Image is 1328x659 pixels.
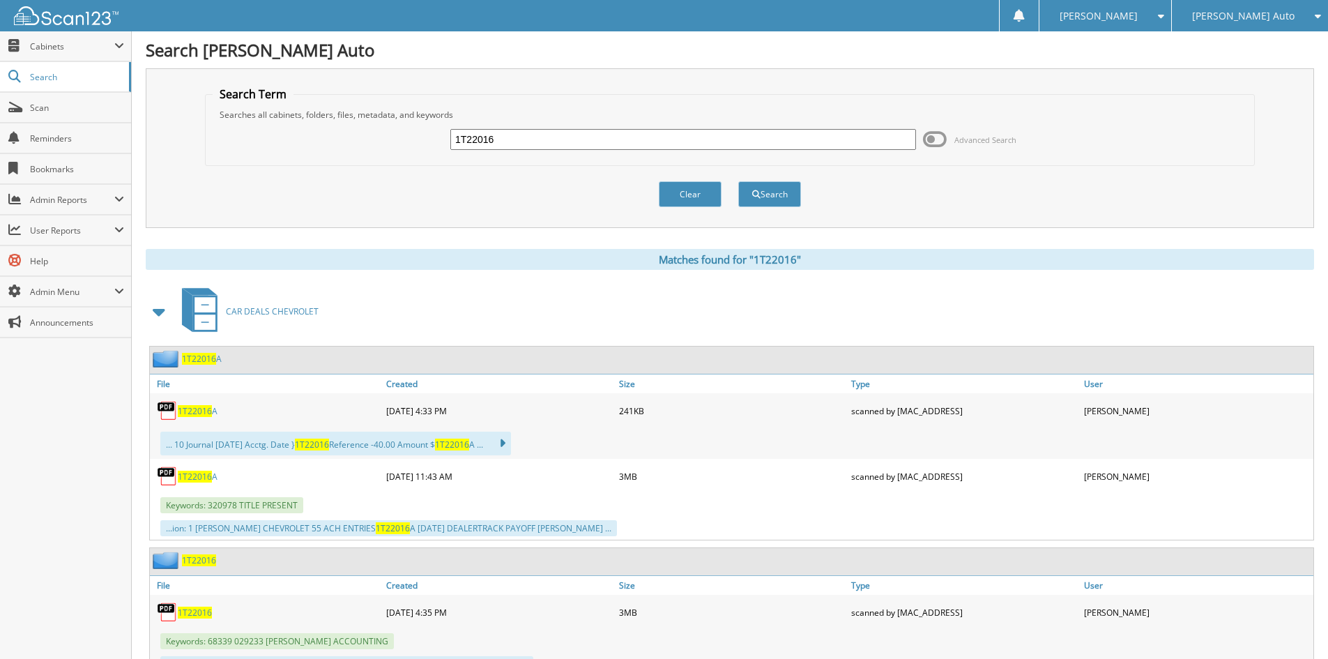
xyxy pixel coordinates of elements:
[160,432,511,455] div: ... 10 Journal [DATE] Acctg. Date } Reference -40.00 Amount $ A ...
[30,71,122,83] span: Search
[178,471,217,483] a: 1T22016A
[616,598,848,626] div: 3MB
[174,284,319,339] a: CAR DEALS CHEVROLET
[30,102,124,114] span: Scan
[146,249,1314,270] div: Matches found for "1T22016"
[14,6,119,25] img: scan123-logo-white.svg
[150,576,383,595] a: File
[30,255,124,267] span: Help
[848,397,1081,425] div: scanned by [MAC_ADDRESS]
[383,576,616,595] a: Created
[153,552,182,569] img: folder2.png
[383,462,616,490] div: [DATE] 11:43 AM
[182,353,216,365] span: 1T22016
[178,405,217,417] a: 1T22016A
[848,374,1081,393] a: Type
[213,109,1247,121] div: Searches all cabinets, folders, files, metadata, and keywords
[383,397,616,425] div: [DATE] 4:33 PM
[178,471,212,483] span: 1T22016
[1192,12,1295,20] span: [PERSON_NAME] Auto
[30,194,114,206] span: Admin Reports
[295,439,329,450] span: 1T22016
[376,522,410,534] span: 1T22016
[213,86,293,102] legend: Search Term
[616,374,848,393] a: Size
[383,598,616,626] div: [DATE] 4:35 PM
[30,40,114,52] span: Cabinets
[30,286,114,298] span: Admin Menu
[848,576,1081,595] a: Type
[848,462,1081,490] div: scanned by [MAC_ADDRESS]
[30,317,124,328] span: Announcements
[178,607,212,619] a: 1T22016
[1258,592,1328,659] iframe: Chat Widget
[182,554,216,566] a: 1T22016
[435,439,469,450] span: 1T22016
[30,225,114,236] span: User Reports
[848,598,1081,626] div: scanned by [MAC_ADDRESS]
[226,305,319,317] span: CAR DEALS CHEVROLET
[1081,374,1313,393] a: User
[1081,462,1313,490] div: [PERSON_NAME]
[160,633,394,649] span: Keywords: 68339 029233 [PERSON_NAME] ACCOUNTING
[954,135,1016,145] span: Advanced Search
[160,520,617,536] div: ...ion: 1 [PERSON_NAME] CHEVROLET 55 ACH ENTRIES A [DATE] DEALERTRACK PAYOFF [PERSON_NAME] ...
[182,353,222,365] a: 1T22016A
[160,497,303,513] span: Keywords: 320978 TITLE PRESENT
[146,38,1314,61] h1: Search [PERSON_NAME] Auto
[738,181,801,207] button: Search
[153,350,182,368] img: folder2.png
[616,576,848,595] a: Size
[30,132,124,144] span: Reminders
[616,462,848,490] div: 3MB
[157,466,178,487] img: PDF.png
[1060,12,1138,20] span: [PERSON_NAME]
[150,374,383,393] a: File
[157,400,178,421] img: PDF.png
[1081,598,1313,626] div: [PERSON_NAME]
[383,374,616,393] a: Created
[178,405,212,417] span: 1T22016
[616,397,848,425] div: 241KB
[1081,397,1313,425] div: [PERSON_NAME]
[659,181,722,207] button: Clear
[1081,576,1313,595] a: User
[30,163,124,175] span: Bookmarks
[157,602,178,623] img: PDF.png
